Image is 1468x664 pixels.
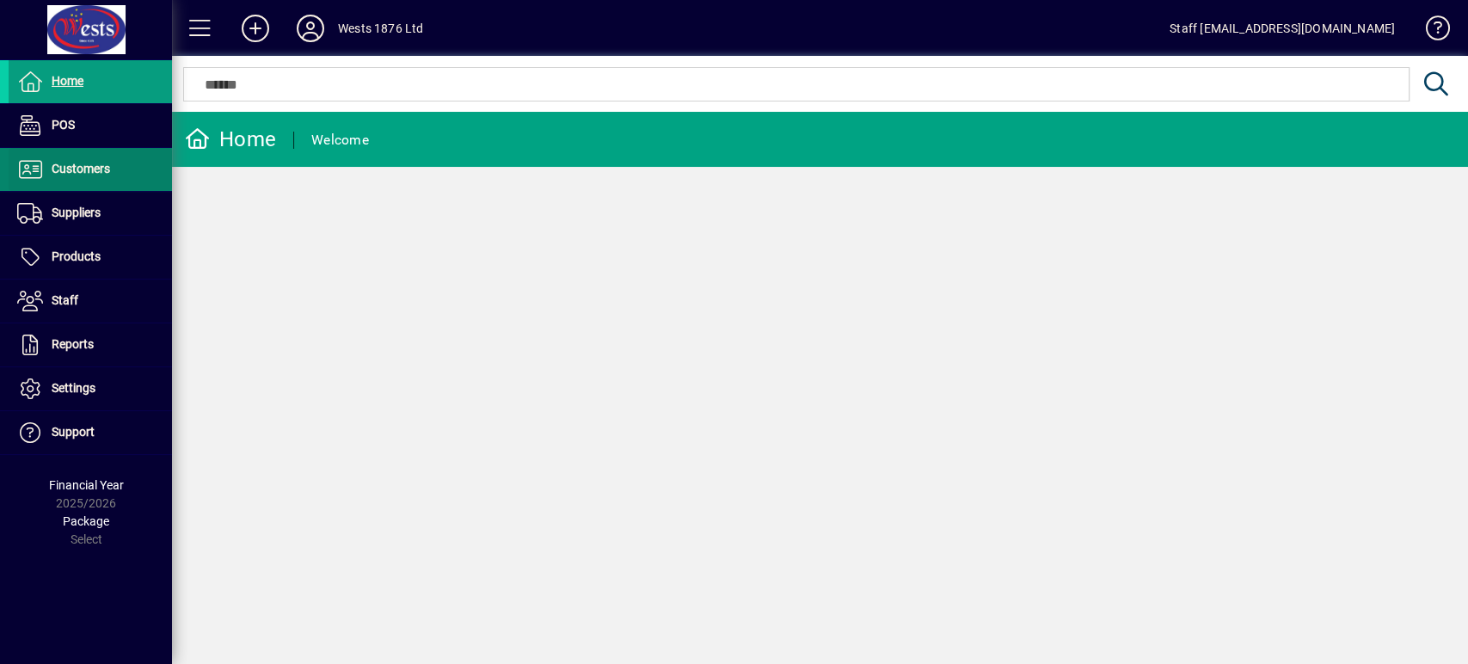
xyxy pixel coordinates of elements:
div: Home [185,126,276,153]
span: Financial Year [49,478,124,492]
div: Welcome [311,126,369,154]
span: Products [52,249,101,263]
a: Reports [9,323,172,366]
a: Products [9,236,172,279]
a: Knowledge Base [1412,3,1447,59]
a: POS [9,104,172,147]
span: POS [52,118,75,132]
span: Package [63,514,109,528]
a: Staff [9,280,172,323]
span: Support [52,425,95,439]
span: Reports [52,337,94,351]
a: Customers [9,148,172,191]
a: Support [9,411,172,454]
span: Home [52,74,83,88]
a: Suppliers [9,192,172,235]
span: Settings [52,381,95,395]
div: Staff [EMAIL_ADDRESS][DOMAIN_NAME] [1170,15,1395,42]
button: Profile [283,13,338,44]
span: Suppliers [52,206,101,219]
span: Staff [52,293,78,307]
div: Wests 1876 Ltd [338,15,423,42]
span: Customers [52,162,110,175]
button: Add [228,13,283,44]
a: Settings [9,367,172,410]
